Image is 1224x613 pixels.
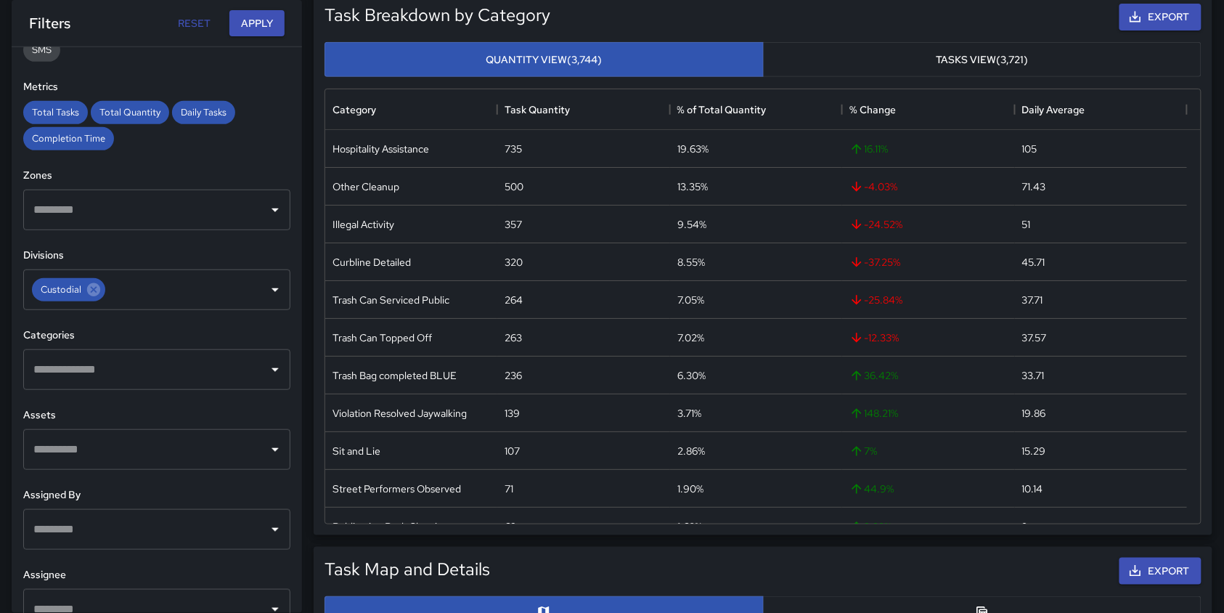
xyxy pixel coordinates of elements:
[677,255,705,269] div: 8.55%
[763,42,1202,78] button: Tasks View(3,721)
[23,328,290,344] h6: Categories
[32,278,105,301] div: Custodial
[1015,89,1187,130] div: Daily Average
[332,482,461,496] div: Street Performers Observed
[332,444,380,458] div: Sit and Lie
[171,10,218,37] button: Reset
[842,89,1014,130] div: % Change
[265,519,285,540] button: Open
[677,89,767,130] div: % of Total Quantity
[849,406,898,421] span: 148.21 %
[332,519,449,534] div: Publication Rack Cleaning
[505,293,523,307] div: 264
[325,4,550,27] h5: Task Breakdown by Category
[1022,444,1046,458] div: 15.29
[849,444,877,458] span: 7 %
[1022,255,1045,269] div: 45.71
[1022,293,1043,307] div: 37.71
[505,255,523,269] div: 320
[23,101,88,124] div: Total Tasks
[32,281,90,298] span: Custodial
[1022,217,1031,232] div: 51
[505,142,522,156] div: 735
[670,89,842,130] div: % of Total Quantity
[23,132,114,145] span: Completion Time
[677,519,702,534] div: 1.68%
[849,217,902,232] span: -24.52 %
[677,293,704,307] div: 7.05%
[332,368,457,383] div: Trash Bag completed BLUE
[849,255,900,269] span: -37.25 %
[325,42,764,78] button: Quantity View(3,744)
[849,142,888,156] span: 16.11 %
[23,127,114,150] div: Completion Time
[505,482,513,496] div: 71
[23,44,60,56] span: SMS
[505,179,523,194] div: 500
[505,217,522,232] div: 357
[497,89,669,130] div: Task Quantity
[332,89,376,130] div: Category
[677,142,709,156] div: 19.63%
[172,106,235,118] span: Daily Tasks
[332,142,429,156] div: Hospitality Assistance
[1022,368,1045,383] div: 33.71
[265,280,285,300] button: Open
[23,79,290,95] h6: Metrics
[849,368,898,383] span: 36.42 %
[265,439,285,460] button: Open
[23,407,290,423] h6: Assets
[677,217,706,232] div: 9.54%
[332,293,449,307] div: Trash Can Serviced Public
[849,330,899,345] span: -12.33 %
[1022,519,1029,534] div: 9
[91,101,169,124] div: Total Quantity
[849,293,902,307] span: -25.84 %
[1119,558,1201,585] button: Export
[265,200,285,220] button: Open
[677,406,701,421] div: 3.71%
[1022,179,1046,194] div: 71.43
[332,406,467,421] div: Violation Resolved Jaywalking
[849,89,896,130] div: % Change
[23,38,60,62] div: SMS
[677,368,706,383] div: 6.30%
[1022,89,1085,130] div: Daily Average
[505,330,522,345] div: 263
[23,487,290,503] h6: Assigned By
[332,255,411,269] div: Curbline Detailed
[1119,4,1201,31] button: Export
[23,248,290,264] h6: Divisions
[505,406,520,421] div: 139
[332,179,399,194] div: Other Cleanup
[332,217,394,232] div: Illegal Activity
[677,179,708,194] div: 13.35%
[677,444,705,458] div: 2.86%
[505,89,570,130] div: Task Quantity
[91,106,169,118] span: Total Quantity
[1022,142,1037,156] div: 105
[325,89,497,130] div: Category
[23,168,290,184] h6: Zones
[29,12,70,35] h6: Filters
[505,444,520,458] div: 107
[677,330,704,345] div: 7.02%
[332,330,432,345] div: Trash Can Topped Off
[172,101,235,124] div: Daily Tasks
[265,360,285,380] button: Open
[1022,406,1046,421] div: 19.86
[325,558,490,581] h5: Task Map and Details
[849,519,892,534] span: 3.28 %
[23,106,88,118] span: Total Tasks
[229,10,285,37] button: Apply
[1022,330,1047,345] div: 37.57
[505,368,522,383] div: 236
[849,482,894,496] span: 44.9 %
[1022,482,1043,496] div: 10.14
[677,482,703,496] div: 1.90%
[505,519,516,534] div: 63
[849,179,897,194] span: -4.03 %
[23,567,290,583] h6: Assignee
